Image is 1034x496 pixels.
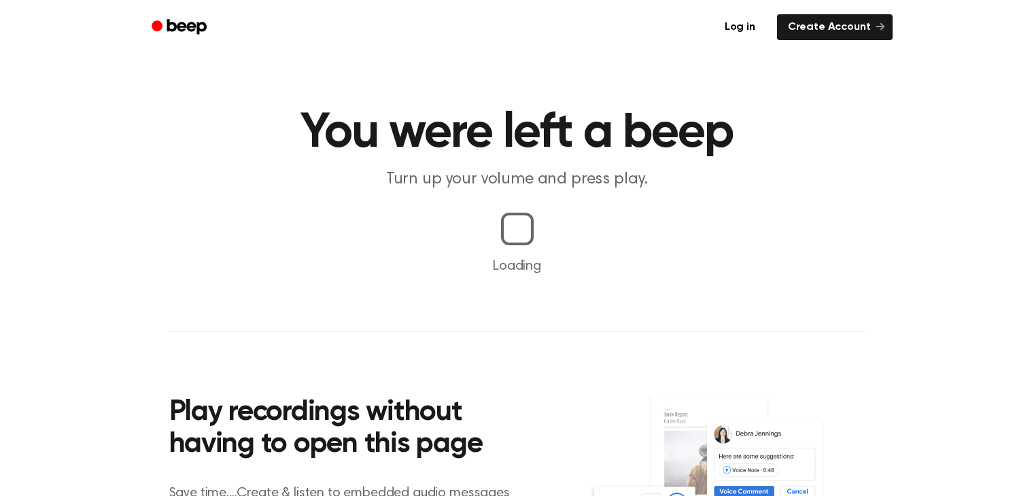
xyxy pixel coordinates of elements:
[16,256,1018,277] p: Loading
[256,169,778,191] p: Turn up your volume and press play.
[169,109,865,158] h1: You were left a beep
[169,397,536,461] h2: Play recordings without having to open this page
[142,14,219,41] a: Beep
[777,14,893,40] a: Create Account
[711,12,769,43] a: Log in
